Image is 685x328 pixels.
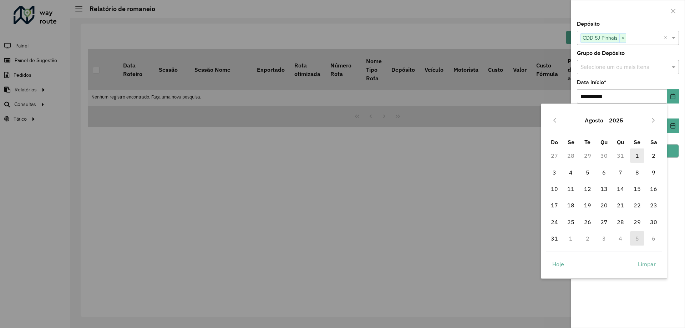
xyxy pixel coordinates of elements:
td: 8 [629,164,645,181]
td: 11 [563,181,579,197]
span: 9 [646,165,661,180]
span: 16 [646,182,661,196]
td: 23 [645,197,662,213]
td: 4 [563,164,579,181]
span: Qu [600,138,608,146]
button: Choose Month [582,112,606,129]
td: 28 [612,214,629,230]
td: 9 [645,164,662,181]
td: 26 [579,214,595,230]
label: Depósito [577,20,600,28]
button: Choose Date [667,118,679,133]
div: Choose Date [541,104,667,279]
span: 13 [597,182,611,196]
span: Hoje [552,260,564,268]
span: 12 [580,182,595,196]
span: 19 [580,198,595,212]
span: Sa [650,138,657,146]
span: × [619,34,626,42]
span: 17 [547,198,562,212]
span: Qu [617,138,624,146]
td: 31 [546,230,563,247]
td: 12 [579,181,595,197]
button: Hoje [546,257,570,271]
td: 5 [629,230,645,247]
td: 18 [563,197,579,213]
span: 24 [547,215,562,229]
td: 21 [612,197,629,213]
td: 3 [596,230,612,247]
td: 30 [596,147,612,164]
td: 2 [645,147,662,164]
td: 4 [612,230,629,247]
span: 4 [564,165,578,180]
td: 1 [629,147,645,164]
td: 10 [546,181,563,197]
button: Limpar [632,257,662,271]
span: 29 [630,215,644,229]
td: 17 [546,197,563,213]
span: 30 [646,215,661,229]
span: 1 [630,148,644,163]
span: 14 [613,182,628,196]
td: 29 [579,147,595,164]
span: 5 [580,165,595,180]
span: Limpar [638,260,656,268]
span: Clear all [664,34,670,42]
td: 6 [596,164,612,181]
td: 2 [579,230,595,247]
span: 26 [580,215,595,229]
span: CDD SJ Pinhais [581,34,619,42]
span: 21 [613,198,628,212]
td: 6 [645,230,662,247]
td: 22 [629,197,645,213]
span: 10 [547,182,562,196]
span: 18 [564,198,578,212]
span: Se [568,138,574,146]
td: 19 [579,197,595,213]
span: Te [584,138,590,146]
span: 8 [630,165,644,180]
td: 15 [629,181,645,197]
td: 16 [645,181,662,197]
span: 11 [564,182,578,196]
span: 7 [613,165,628,180]
span: 27 [597,215,611,229]
td: 30 [645,214,662,230]
td: 28 [563,147,579,164]
span: 23 [646,198,661,212]
td: 1 [563,230,579,247]
span: 28 [613,215,628,229]
button: Next Month [648,115,659,126]
span: Se [634,138,640,146]
td: 3 [546,164,563,181]
td: 20 [596,197,612,213]
span: 20 [597,198,611,212]
span: 22 [630,198,644,212]
td: 13 [596,181,612,197]
td: 31 [612,147,629,164]
td: 7 [612,164,629,181]
td: 5 [579,164,595,181]
button: Previous Month [549,115,560,126]
span: 2 [646,148,661,163]
span: 25 [564,215,578,229]
label: Data início [577,78,606,87]
td: 27 [546,147,563,164]
span: 6 [597,165,611,180]
button: Choose Year [606,112,626,129]
td: 24 [546,214,563,230]
span: 15 [630,182,644,196]
button: Choose Date [667,89,679,104]
td: 25 [563,214,579,230]
span: Do [551,138,558,146]
td: 27 [596,214,612,230]
span: 3 [547,165,562,180]
span: 31 [547,231,562,246]
label: Grupo de Depósito [577,49,625,57]
td: 29 [629,214,645,230]
td: 14 [612,181,629,197]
